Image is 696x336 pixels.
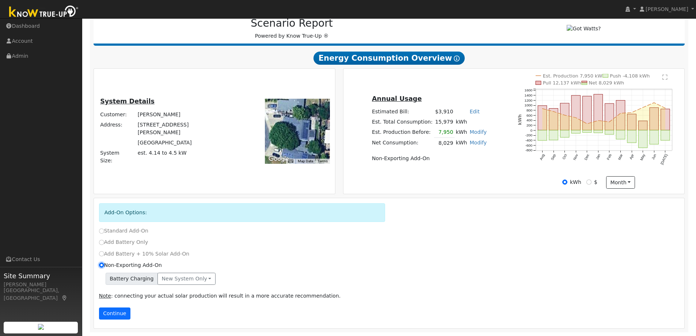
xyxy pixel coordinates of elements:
circle: onclick="" [620,113,621,114]
rect: onclick="" [594,94,602,130]
text: [DATE] [660,153,668,165]
rect: onclick="" [639,121,647,130]
input: $ [586,180,592,185]
td: [STREET_ADDRESS][PERSON_NAME] [136,120,230,137]
span: Site Summary [4,271,78,281]
rect: onclick="" [549,130,558,140]
td: kWh [455,117,488,127]
img: Google [267,154,291,164]
rect: onclick="" [661,130,670,140]
div: Add-On Options: [99,203,385,222]
circle: onclick="" [609,121,610,123]
div: [GEOGRAPHIC_DATA], [GEOGRAPHIC_DATA] [4,287,78,302]
text: Net 8,029 kWh [589,80,624,86]
rect: onclick="" [627,130,636,143]
text: 1000 [525,103,533,107]
circle: onclick="" [575,117,577,118]
rect: onclick="" [639,130,647,148]
rect: onclick="" [605,130,614,134]
td: kWh [455,127,468,138]
circle: onclick="" [586,123,588,125]
rect: onclick="" [627,114,636,130]
td: Est. Production Before: [370,127,434,138]
a: Modify [469,129,487,135]
label: Non-Exporting Add-On [99,261,162,269]
input: Standard Add-On [99,229,104,234]
td: Est. Total Consumption: [370,117,434,127]
circle: onclick="" [631,112,633,113]
div: [PERSON_NAME] [4,281,78,288]
text: Est. Production 7,950 kWh [543,73,605,79]
rect: onclick="" [661,109,670,130]
button: Continue [99,307,130,320]
text: Oct [562,153,568,160]
text: -200 [525,133,533,137]
button: month [606,176,635,189]
u: Note [99,293,111,299]
td: kWh [455,138,468,148]
text: Feb [606,153,612,161]
rect: onclick="" [616,100,625,130]
td: [GEOGRAPHIC_DATA] [136,138,230,148]
td: Non-Exporting Add-On [370,153,488,163]
text: 1400 [525,93,533,97]
circle: onclick="" [553,111,554,112]
text: Aug [539,153,545,161]
span: [PERSON_NAME] [646,6,688,12]
a: Map [61,295,68,301]
rect: onclick="" [650,130,658,144]
td: 7,950 [434,127,455,138]
text: Apr [629,153,635,160]
text: kWh [517,114,522,125]
img: Know True-Up [5,4,82,20]
td: System Size [136,148,230,166]
span: Energy Consumption Overview [313,52,465,65]
rect: onclick="" [650,107,658,130]
label: kWh [570,178,581,186]
div: Powered by Know True-Up ® [97,17,487,40]
circle: onclick="" [564,114,566,116]
label: $ [594,178,597,186]
img: retrieve [38,324,44,330]
text: 1600 [525,88,533,92]
text: -600 [525,143,533,147]
rect: onclick="" [571,130,580,133]
rect: onclick="" [549,109,558,131]
label: Add Battery + 10% Solar Add-On [99,250,190,258]
circle: onclick="" [665,107,666,109]
label: Add Battery Only [99,238,148,246]
rect: onclick="" [594,130,602,133]
td: Customer: [99,109,137,120]
text: 1200 [525,98,533,102]
input: Add Battery + 10% Solar Add-On [99,251,104,256]
rect: onclick="" [571,95,580,130]
rect: onclick="" [616,130,625,139]
text: Dec [584,153,590,161]
td: Estimated Bill: [370,107,434,117]
text: 800 [526,108,533,112]
text: Pull 12,137 kWh [543,80,581,86]
span: est. 4.14 to 4.5 kW [138,150,187,156]
rect: onclick="" [538,106,547,130]
td: Net Consumption: [370,138,434,148]
button: Keyboard shortcuts [288,159,293,164]
i: Show Help [454,56,460,61]
a: Open this area in Google Maps (opens a new window) [267,154,291,164]
text: Jan [595,153,601,160]
text:  [662,74,668,80]
circle: onclick="" [542,108,543,109]
u: System Details [100,98,155,105]
input: kWh [562,180,567,185]
td: [PERSON_NAME] [136,109,230,120]
text: 200 [526,123,533,127]
label: Standard Add-On [99,227,148,235]
text: 600 [526,113,533,117]
circle: onclick="" [642,107,644,108]
circle: onclick="" [654,102,655,103]
td: Address: [99,120,137,137]
td: $3,910 [434,107,455,117]
rect: onclick="" [560,130,569,137]
rect: onclick="" [583,130,592,132]
a: Edit [469,109,479,114]
button: New system only [157,273,216,285]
